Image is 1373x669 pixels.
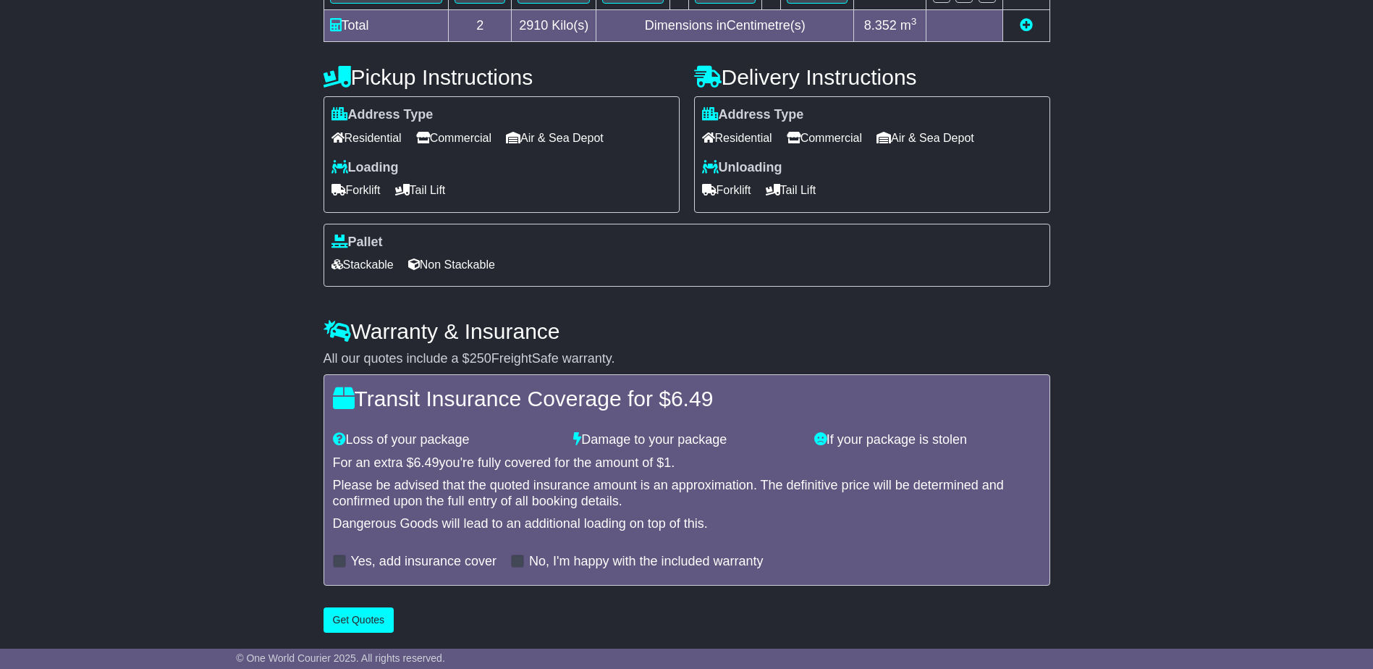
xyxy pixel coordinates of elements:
td: 2 [449,10,512,42]
label: Pallet [331,235,383,251]
span: © One World Courier 2025. All rights reserved. [236,652,445,664]
a: Add new item [1020,18,1033,33]
div: If your package is stolen [807,432,1048,448]
label: Yes, add insurance cover [351,554,497,570]
span: Non Stackable [408,253,495,276]
label: No, I'm happy with the included warranty [529,554,764,570]
span: Residential [331,127,402,149]
td: Total [324,10,449,42]
div: For an extra $ you're fully covered for the amount of $ . [333,455,1041,471]
span: 2910 [519,18,548,33]
div: Dangerous Goods will lead to an additional loading on top of this. [333,516,1041,532]
span: m [900,18,917,33]
div: Please be advised that the quoted insurance amount is an approximation. The definitive price will... [333,478,1041,509]
span: 1 [664,455,671,470]
h4: Transit Insurance Coverage for $ [333,387,1041,411]
span: Residential [702,127,772,149]
label: Address Type [702,107,804,123]
span: Tail Lift [766,179,816,201]
div: Loss of your package [326,432,567,448]
span: Air & Sea Depot [876,127,974,149]
h4: Warranty & Insurance [324,319,1050,343]
label: Unloading [702,160,782,176]
span: 6.49 [414,455,439,470]
td: Kilo(s) [512,10,596,42]
span: Commercial [416,127,491,149]
span: Forklift [331,179,381,201]
span: Forklift [702,179,751,201]
td: Dimensions in Centimetre(s) [596,10,854,42]
button: Get Quotes [324,607,394,633]
label: Address Type [331,107,434,123]
span: 6.49 [671,387,713,411]
span: Air & Sea Depot [506,127,604,149]
span: 8.352 [864,18,897,33]
h4: Pickup Instructions [324,65,680,89]
div: Damage to your package [566,432,807,448]
label: Loading [331,160,399,176]
span: Tail Lift [395,179,446,201]
h4: Delivery Instructions [694,65,1050,89]
sup: 3 [911,16,917,27]
span: Commercial [787,127,862,149]
span: Stackable [331,253,394,276]
div: All our quotes include a $ FreightSafe warranty. [324,351,1050,367]
span: 250 [470,351,491,366]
